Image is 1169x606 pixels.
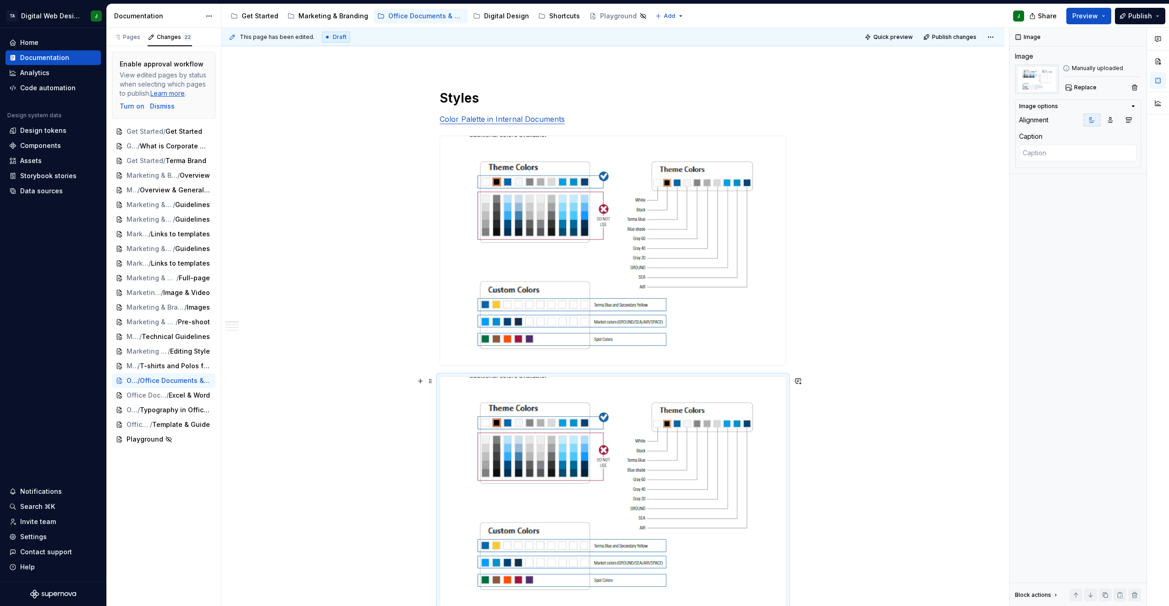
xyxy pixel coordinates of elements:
div: Documentation [20,53,69,62]
button: Dismiss [150,102,175,111]
div: Shortcuts [549,11,580,21]
button: Turn on [120,102,144,111]
div: Notifications [20,487,62,496]
div: Help [20,562,35,572]
div: Contact support [20,547,72,557]
div: Components [20,141,61,150]
a: Marketing & Branding / Styles in Graphic Design & Marketing / Color Palette in Graphic Design & M... [112,168,215,183]
svg: Supernova Logo [30,590,76,599]
span: Images [187,303,210,312]
button: Image options [1019,103,1137,110]
a: Get Started [227,9,282,23]
span: / [166,391,169,400]
span: Pre-shoot [178,317,210,327]
span: Share [1038,11,1057,21]
div: Marketing & Branding [298,11,368,21]
div: Caption [1019,132,1042,141]
span: Marketing & Branding / Iconography / Iconography [127,186,138,195]
img: 2d9c2593-a2d5-488c-b2ca-0aaa655ae2e3.png [1015,65,1059,94]
a: Analytics [6,66,101,80]
span: Office Documents & Materials / Styles in Internal Documents [127,405,138,415]
span: Typography in Office Documents & Materials [140,405,210,415]
span: / [173,244,175,253]
span: Marketing & Branding / Image and Video / Images / Guide For Taking Images [127,317,176,327]
span: This page has been edited. [240,33,314,41]
span: Marketing & Branding / Branding / Apparel & Merchandise [127,361,138,371]
span: / [138,405,140,415]
span: Get Started [165,127,202,136]
span: / [138,376,140,385]
a: Documentation [6,50,101,65]
span: Publish changes [932,33,976,41]
span: Marketing & Branding / Collateral / Whitepaper/Proposal - MS Word and InDesign [127,259,149,268]
span: / [138,361,140,371]
span: / [138,186,140,195]
span: Technical Guidelines [142,332,210,341]
span: Office Documents & Materials / Styles in Internal Documents / Color Palette in Office Documents &... [127,391,166,400]
a: Marketing & Branding / Image and Video / Video / Video Editing/Editing Style [112,344,215,359]
a: Home [6,35,101,50]
a: Marketing & Branding / Iconography / Logo/Guidelines [112,197,215,212]
div: Pages [114,33,140,41]
div: Enable approval workflow [120,60,204,69]
a: Marketing & Branding / Iconography / Iconography/Overview & General Style [112,183,215,197]
h1: Styles [440,90,786,106]
a: Marketing & Branding / Image and Video / Images/Technical Guidelines [112,329,215,344]
span: / [173,200,175,209]
div: Manually uploaded [1063,65,1141,72]
span: Playground [127,435,163,444]
a: Marketing & Branding / Collateral / Data Sheets (MS Word)/Links to templates [112,227,215,241]
span: / [149,229,151,239]
span: / [176,273,179,283]
span: Full-page [179,273,210,283]
span: What is Corporate Visual Identity? [140,142,210,151]
div: Digital Design [484,11,529,21]
span: Quick preview [873,33,913,41]
a: Marketing & Branding [284,9,372,23]
span: T-shirts and Polos for Events [140,361,210,371]
span: / [150,420,152,429]
a: Color Palette in Internal Documents [440,115,565,124]
div: Code automation [20,83,76,93]
button: Publish [1115,8,1165,24]
span: Guidelines [175,244,210,253]
div: Digital Web Design [21,11,80,21]
span: Marketing & Branding / Image and Video / Video / Video Editing [127,347,168,356]
div: Home [20,38,39,47]
div: Design tokens [20,126,66,135]
div: TA [6,11,17,22]
button: Add [652,10,687,22]
span: Get Started [127,127,163,136]
div: Playground [600,11,637,21]
button: Quick preview [862,31,917,44]
a: Office Documents & Materials / Styles in Internal Documents/Typography in Office Documents & Mate... [112,403,215,417]
a: Marketing & Branding / Image and Video / Images/Images [112,300,215,315]
span: Template & Guide [152,420,210,429]
a: Marketing & Branding / Collateral / Data Sheets (MS Word)/Guidelines [112,212,215,227]
a: Get Started/What is Corporate Visual Identity? [112,139,215,153]
img: 2d9c2593-a2d5-488c-b2ca-0aaa655ae2e3.png [440,136,786,365]
div: Data sources [20,186,63,196]
span: Draft [333,33,347,41]
a: Get Started/Get Started [112,124,215,139]
img: 2d9c2593-a2d5-488c-b2ca-0aaa655ae2e3.png [440,377,786,606]
a: Shortcuts [535,9,584,23]
span: / [173,215,175,224]
span: Marketing & Branding / Image and Video / Images [127,303,184,312]
a: Assets [6,153,101,168]
a: Playground [112,432,215,447]
a: Invite team [6,514,101,529]
div: Block actions [1015,589,1059,601]
button: Preview [1066,8,1111,24]
a: Marketing & Branding / Collateral / Whitepaper/Proposal - MS Word and InDesign/Links to templates [112,256,215,271]
span: Excel & Word [169,391,210,400]
a: Data sources [6,184,101,198]
div: Office Documents & Materials [388,11,464,21]
a: Office Documents & Materials/Office Documents & Materials [112,373,215,388]
span: Get Started [127,142,138,151]
a: Storybook stories [6,169,101,183]
button: TADigital Web DesignJ [2,6,105,26]
a: Marketing & Branding / Collateral / Whitepaper/Proposal - MS Word and InDesign/Guidelines [112,241,215,256]
span: / [163,127,165,136]
div: Documentation [114,11,201,21]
